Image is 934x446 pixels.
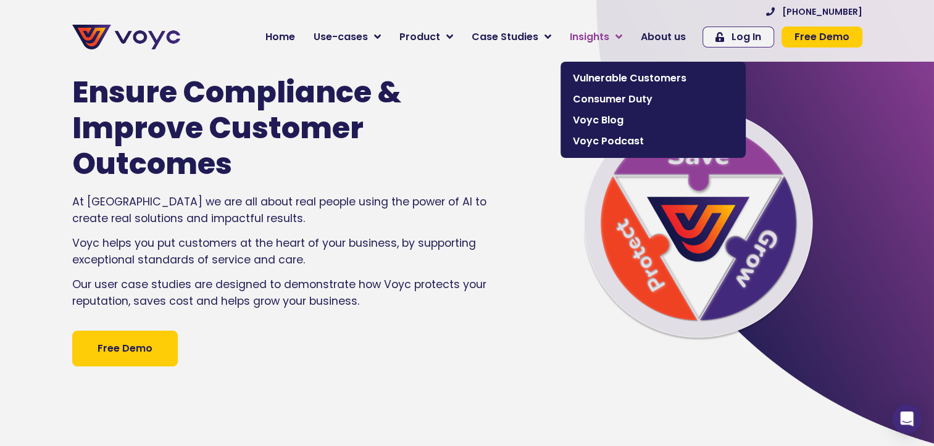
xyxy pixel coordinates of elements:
[72,235,494,268] p: Voyc helps you put customers at the heart of your business, by supporting exceptional standards o...
[399,30,440,44] span: Product
[314,30,368,44] span: Use-cases
[72,331,178,366] a: Free Demo
[794,32,849,42] span: Free Demo
[766,7,862,16] a: [PHONE_NUMBER]
[567,131,740,152] a: Voyc Podcast
[567,110,740,131] a: Voyc Blog
[164,100,206,114] span: Job title
[782,7,862,16] span: [PHONE_NUMBER]
[573,113,733,128] span: Voyc Blog
[390,25,462,49] a: Product
[632,25,695,49] a: About us
[567,89,740,110] a: Consumer Duty
[732,32,761,42] span: Log In
[472,30,538,44] span: Case Studies
[892,404,922,434] div: Open Intercom Messenger
[98,341,152,356] span: Free Demo
[72,194,494,226] p: At [GEOGRAPHIC_DATA] we are all about real people using the power of AI to create real solutions ...
[782,27,862,47] a: Free Demo
[561,25,632,49] a: Insights
[72,75,457,181] h1: Ensure Compliance & Improve Customer Outcomes
[164,49,194,64] span: Phone
[256,25,304,49] a: Home
[573,134,733,149] span: Voyc Podcast
[570,30,609,44] span: Insights
[641,30,686,44] span: About us
[573,71,733,86] span: Vulnerable Customers
[567,68,740,89] a: Vulnerable Customers
[72,25,180,49] img: voyc-full-logo
[462,25,561,49] a: Case Studies
[72,276,494,309] p: Our user case studies are designed to demonstrate how Voyc protects your reputation, saves cost a...
[304,25,390,49] a: Use-cases
[703,27,774,47] a: Log In
[254,257,312,269] a: Privacy Policy
[265,30,295,44] span: Home
[573,92,733,107] span: Consumer Duty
